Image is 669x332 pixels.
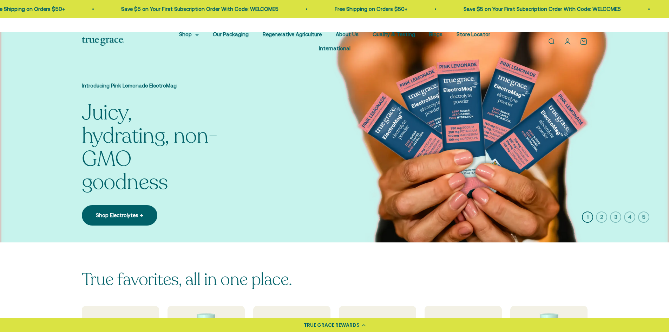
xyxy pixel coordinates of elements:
[373,31,415,37] a: Quality & Testing
[82,268,292,291] split-lines: True favorites, all in one place.
[429,31,442,37] a: Blogs
[336,31,359,37] a: About Us
[213,31,249,37] a: Our Packaging
[582,211,593,223] button: 1
[319,45,350,51] a: International
[457,31,490,37] a: Store Locator
[263,31,322,37] a: Regenerative Agriculture
[117,5,274,13] p: Save $5 on Your First Subscription Order With Code: WELCOME5
[82,82,222,90] p: Introducing Pink Lemonade ElectroMag
[179,30,199,39] summary: Shop
[596,211,607,223] button: 2
[638,211,649,223] button: 5
[330,6,403,12] a: Free Shipping on Orders $50+
[82,98,218,197] split-lines: Juicy, hydrating, non-GMO goodness
[624,211,635,223] button: 4
[304,321,360,329] div: TRUE GRACE REWARDS
[82,205,157,226] a: Shop Electrolytes →
[459,5,617,13] p: Save $5 on Your First Subscription Order With Code: WELCOME5
[610,211,621,223] button: 3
